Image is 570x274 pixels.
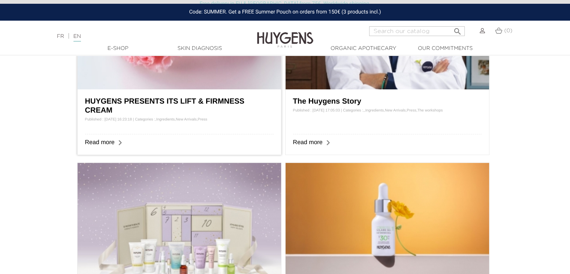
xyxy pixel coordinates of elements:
[85,97,245,114] a: HUYGENS PRESENTS ITS LIFT & FIRMNESS CREAM
[369,26,465,36] input: Search
[176,117,197,122] a: New Arrivals
[85,117,207,122] span: Published : [DATE] 16:23:18 | Categories : , , ,
[365,108,384,113] a: Ingredients
[417,108,443,113] a: The workshops
[385,108,406,113] a: New Arrivals
[326,45,401,53] a: Organic Apothecary
[453,25,462,34] i: 
[293,97,361,105] a: The Huygens Story
[408,45,483,53] a: Our commitments
[81,45,156,53] a: E-Shop
[162,45,237,53] a: Skin Diagnosis
[504,28,512,33] span: (0)
[73,34,81,42] a: EN
[257,20,313,49] img: Huygens
[293,139,323,146] a: Read more
[85,139,115,146] a: Read more
[156,117,175,122] a: Ingredients
[53,32,232,41] div: |
[407,108,416,113] a: Press
[197,117,207,122] a: Press
[57,34,64,39] a: FR
[293,108,443,113] span: Published : [DATE] 17:05:03 | Categories : , , , , ,
[450,24,464,34] button: 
